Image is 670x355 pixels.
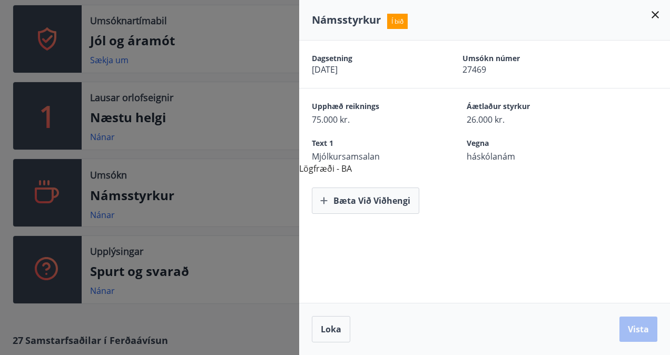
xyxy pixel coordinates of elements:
[462,64,576,75] span: 27469
[312,13,381,27] span: Námsstyrkur
[467,151,585,162] span: háskólanám
[462,53,576,64] span: Umsókn númer
[467,101,585,114] span: Áætlaður styrkur
[312,114,430,125] span: 75.000 kr.
[467,138,585,151] span: Vegna
[312,316,350,342] button: Loka
[312,64,426,75] span: [DATE]
[312,101,430,114] span: Upphæð reiknings
[321,323,341,335] span: Loka
[312,53,426,64] span: Dagsetning
[467,114,585,125] span: 26.000 kr.
[312,138,430,151] span: Text 1
[312,151,430,162] span: Mjólkursamsalan
[312,188,419,214] button: Bæta við viðhengi
[387,14,408,29] span: Í bið
[299,41,670,214] div: Lögfræði - BA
